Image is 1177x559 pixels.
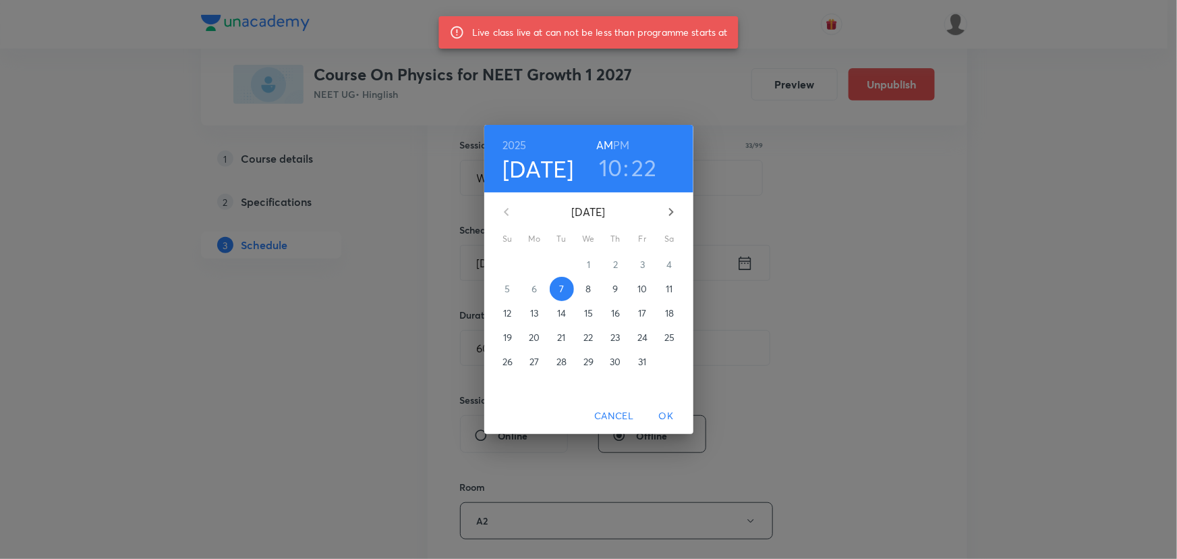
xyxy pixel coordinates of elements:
[550,350,574,374] button: 28
[589,404,639,429] button: Cancel
[583,355,594,369] p: 29
[631,350,655,374] button: 31
[631,277,655,301] button: 10
[559,282,564,296] p: 7
[631,325,655,350] button: 24
[623,153,629,182] h3: :
[577,277,601,301] button: 8
[503,331,512,344] p: 19
[665,307,674,320] p: 18
[496,232,520,246] span: Su
[658,232,682,246] span: Sa
[550,232,574,246] span: Tu
[496,301,520,325] button: 12
[530,307,538,320] p: 13
[577,301,601,325] button: 15
[599,153,623,182] button: 10
[632,153,657,182] button: 22
[557,307,566,320] p: 14
[604,277,628,301] button: 9
[496,325,520,350] button: 19
[577,325,601,350] button: 22
[523,325,547,350] button: 20
[638,355,646,369] p: 31
[666,282,672,296] p: 11
[503,307,511,320] p: 12
[556,355,567,369] p: 28
[645,404,688,429] button: OK
[637,282,647,296] p: 10
[637,331,648,344] p: 24
[585,282,591,296] p: 8
[650,408,683,425] span: OK
[523,350,547,374] button: 27
[550,325,574,350] button: 21
[610,355,621,369] p: 30
[523,204,655,220] p: [DATE]
[529,355,539,369] p: 27
[631,301,655,325] button: 17
[503,155,574,183] button: [DATE]
[664,331,674,344] p: 25
[523,232,547,246] span: Mo
[611,307,620,320] p: 16
[472,20,728,45] div: Live class live at can not be less than programme starts at
[631,232,655,246] span: Fr
[523,301,547,325] button: 13
[503,355,513,369] p: 26
[577,350,601,374] button: 29
[583,331,593,344] p: 22
[604,301,628,325] button: 16
[550,301,574,325] button: 14
[594,408,633,425] span: Cancel
[503,136,527,155] button: 2025
[604,350,628,374] button: 30
[550,277,574,301] button: 7
[612,282,618,296] p: 9
[658,301,682,325] button: 18
[604,325,628,350] button: 23
[658,277,682,301] button: 11
[557,331,565,344] p: 21
[529,331,540,344] p: 20
[638,307,646,320] p: 17
[610,331,620,344] p: 23
[604,232,628,246] span: Th
[496,350,520,374] button: 26
[577,232,601,246] span: We
[584,307,593,320] p: 15
[596,136,613,155] button: AM
[613,136,629,155] button: PM
[658,325,682,350] button: 25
